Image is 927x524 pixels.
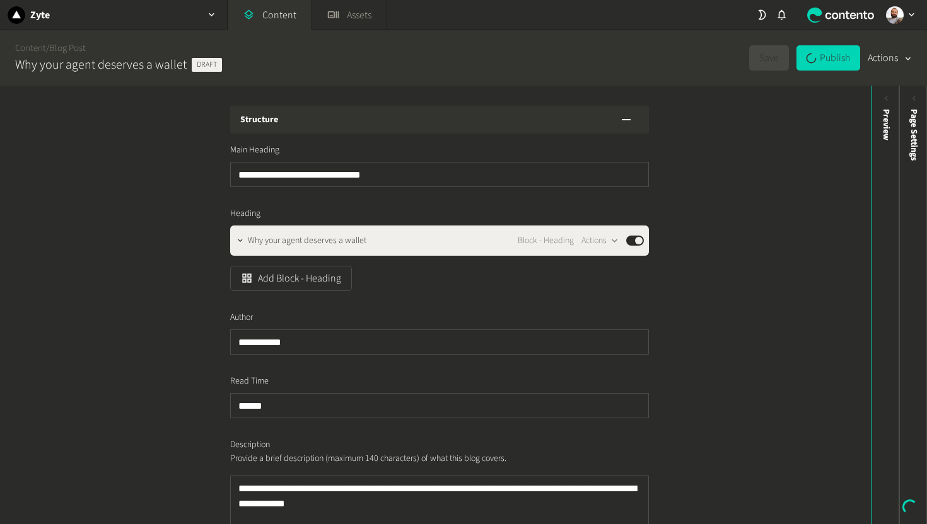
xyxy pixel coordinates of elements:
[880,109,893,140] div: Preview
[192,58,222,72] span: Draft
[796,45,860,71] button: Publish
[749,45,789,71] button: Save
[230,452,517,465] p: Provide a brief description (maximum 140 characters) of what this blog covers.
[230,375,269,388] span: Read Time
[581,233,619,248] button: Actions
[46,42,49,55] span: /
[49,42,86,55] a: Blog Post
[8,6,25,24] img: Zyte
[230,207,260,220] span: Heading
[230,438,270,452] span: Description
[518,234,574,248] span: Block - Heading
[230,266,352,291] button: Add Block - Heading
[868,45,912,71] button: Actions
[230,311,253,324] span: Author
[240,113,278,127] h3: Structure
[886,6,904,24] img: Cleber Alexandre
[248,234,366,248] span: Why your agent deserves a wallet
[907,109,921,161] span: Page Settings
[15,42,46,55] a: Content
[230,144,279,157] span: Main Heading
[15,55,187,74] h2: Why your agent deserves a wallet
[30,8,50,23] h2: Zyte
